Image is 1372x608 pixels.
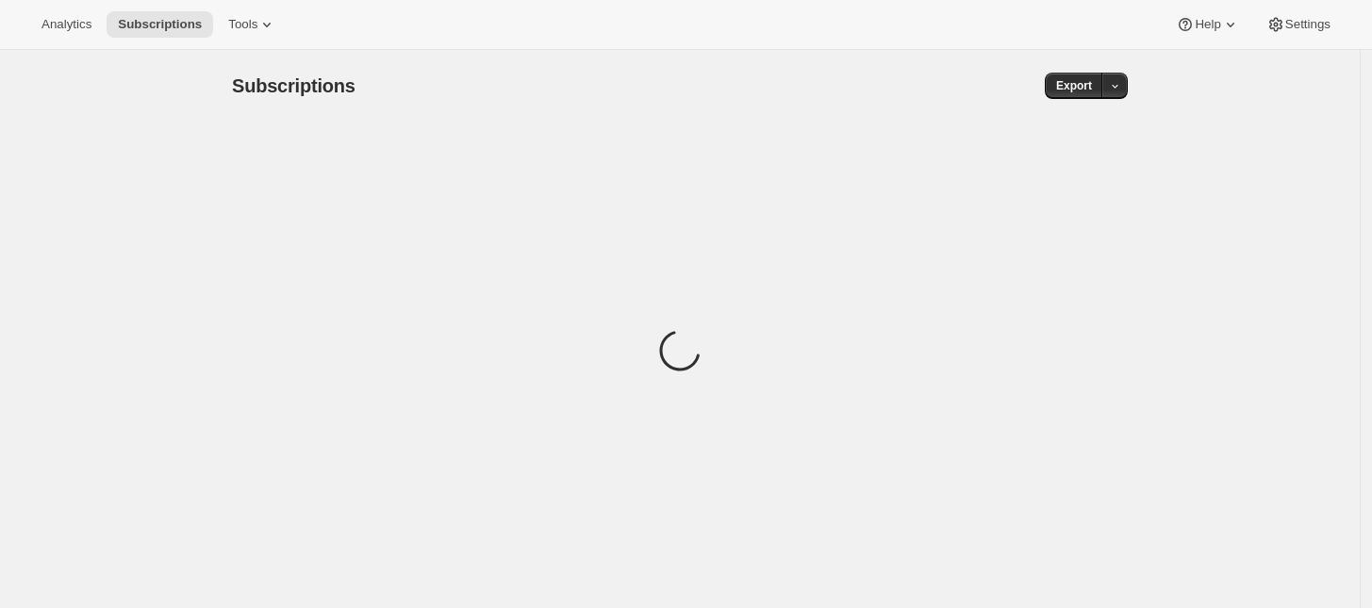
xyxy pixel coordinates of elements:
span: Export [1056,78,1092,93]
span: Subscriptions [232,75,355,96]
button: Tools [217,11,288,38]
span: Subscriptions [118,17,202,32]
button: Analytics [30,11,103,38]
button: Settings [1255,11,1342,38]
span: Tools [228,17,257,32]
span: Help [1195,17,1220,32]
button: Export [1045,73,1103,99]
span: Settings [1285,17,1331,32]
span: Analytics [41,17,91,32]
button: Help [1165,11,1250,38]
button: Subscriptions [107,11,213,38]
